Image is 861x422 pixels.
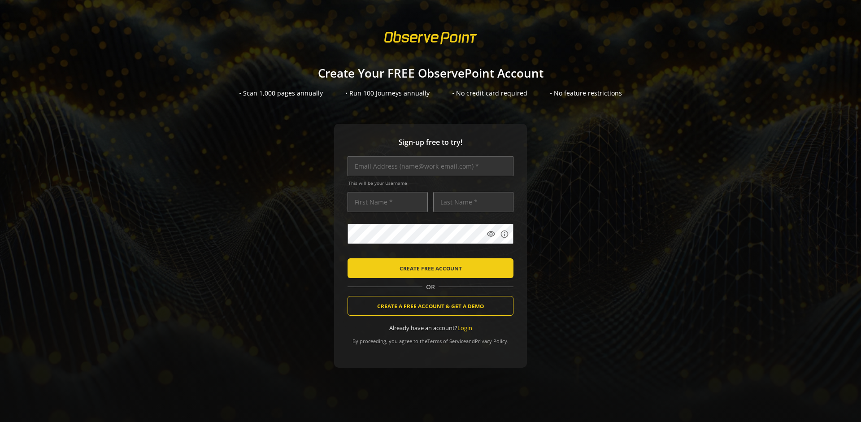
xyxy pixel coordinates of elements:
input: First Name * [348,192,428,212]
span: CREATE A FREE ACCOUNT & GET A DEMO [377,298,484,314]
span: Sign-up free to try! [348,137,513,148]
span: CREATE FREE ACCOUNT [400,260,462,276]
div: Already have an account? [348,324,513,332]
div: • No feature restrictions [550,89,622,98]
input: Last Name * [433,192,513,212]
input: Email Address (name@work-email.com) * [348,156,513,176]
div: • Scan 1,000 pages annually [239,89,323,98]
span: This will be your Username [348,180,513,186]
span: OR [422,283,439,291]
a: Login [457,324,472,332]
button: CREATE A FREE ACCOUNT & GET A DEMO [348,296,513,316]
a: Privacy Policy [475,338,507,344]
button: CREATE FREE ACCOUNT [348,258,513,278]
div: By proceeding, you agree to the and . [348,332,513,344]
mat-icon: visibility [487,230,496,239]
mat-icon: info [500,230,509,239]
div: • No credit card required [452,89,527,98]
div: • Run 100 Journeys annually [345,89,430,98]
a: Terms of Service [427,338,466,344]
